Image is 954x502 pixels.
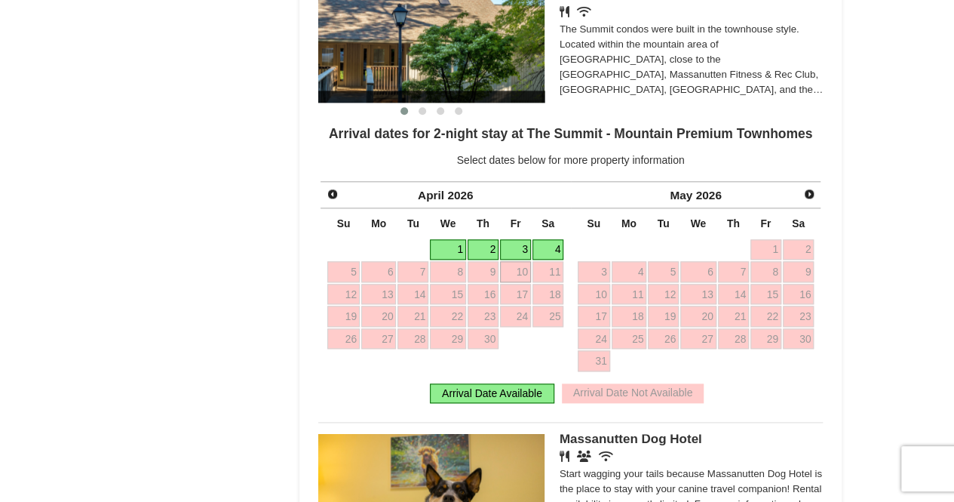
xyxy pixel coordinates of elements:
[560,22,824,97] div: The Summit condos were built in the townhouse style. Located within the mountain area of [GEOGRAP...
[361,306,397,327] a: 20
[440,217,456,229] span: Wednesday
[500,261,531,282] a: 10
[337,217,351,229] span: Sunday
[578,261,610,282] a: 3
[560,451,569,462] i: Restaurant
[648,306,679,327] a: 19
[532,239,563,260] a: 4
[750,284,781,305] a: 15
[397,306,428,327] a: 21
[560,6,569,17] i: Restaurant
[612,261,647,282] a: 4
[750,239,781,260] a: 1
[361,284,397,305] a: 13
[430,239,466,260] a: 1
[397,284,428,305] a: 14
[468,284,498,305] a: 16
[783,261,814,282] a: 9
[599,451,613,462] i: Wireless Internet (free)
[578,328,610,350] a: 24
[500,284,531,305] a: 17
[799,183,820,205] a: Next
[327,261,360,282] a: 5
[430,284,466,305] a: 15
[718,306,749,327] a: 21
[803,188,815,200] span: Next
[468,328,498,350] a: 30
[541,217,554,229] span: Saturday
[750,306,781,327] a: 22
[560,432,702,446] span: Massanutten Dog Hotel
[587,217,600,229] span: Sunday
[783,284,814,305] a: 16
[648,328,679,350] a: 26
[578,306,610,327] a: 17
[532,306,563,327] a: 25
[468,239,498,260] a: 2
[792,217,805,229] span: Saturday
[407,217,419,229] span: Tuesday
[750,261,781,282] a: 8
[680,306,716,327] a: 20
[397,328,428,350] a: 28
[690,217,706,229] span: Wednesday
[447,189,473,202] span: 2026
[322,183,343,205] a: Prev
[327,306,360,327] a: 19
[718,261,749,282] a: 7
[511,217,521,229] span: Friday
[500,239,531,260] a: 3
[457,154,685,166] span: Select dates below for more property information
[468,306,498,327] a: 23
[468,261,498,282] a: 9
[727,217,740,229] span: Thursday
[783,306,814,327] a: 23
[477,217,489,229] span: Thursday
[430,328,466,350] a: 29
[760,217,771,229] span: Friday
[500,306,531,327] a: 24
[680,284,716,305] a: 13
[318,126,824,141] h4: Arrival dates for 2-night stay at The Summit - Mountain Premium Townhomes
[327,188,339,200] span: Prev
[327,328,360,350] a: 26
[680,328,716,350] a: 27
[397,261,428,282] a: 7
[680,261,716,282] a: 6
[612,306,647,327] a: 18
[578,284,610,305] a: 10
[577,6,591,17] i: Wireless Internet (free)
[418,189,444,202] span: April
[532,261,563,282] a: 11
[327,284,360,305] a: 12
[361,328,397,350] a: 27
[430,261,466,282] a: 8
[562,383,704,403] div: Arrival Date Not Available
[718,284,749,305] a: 14
[430,383,554,403] div: Arrival Date Available
[577,451,591,462] i: Banquet Facilities
[371,217,386,229] span: Monday
[621,217,637,229] span: Monday
[750,328,781,350] a: 29
[532,284,563,305] a: 18
[361,261,397,282] a: 6
[718,328,749,350] a: 28
[695,189,721,202] span: 2026
[783,328,814,350] a: 30
[430,306,466,327] a: 22
[612,328,647,350] a: 25
[612,284,647,305] a: 11
[783,239,814,260] a: 2
[578,350,610,371] a: 31
[658,217,670,229] span: Tuesday
[670,189,692,202] span: May
[648,261,679,282] a: 5
[648,284,679,305] a: 12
